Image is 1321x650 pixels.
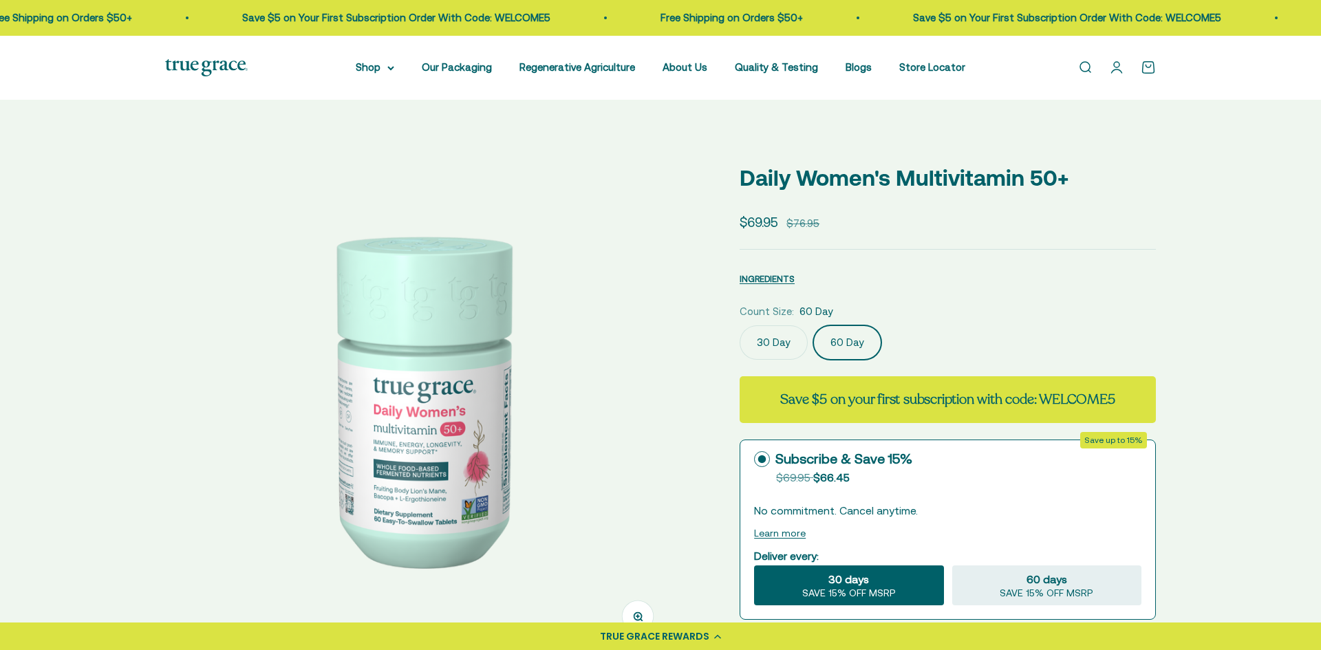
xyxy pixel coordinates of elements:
[600,629,709,644] div: TRUE GRACE REWARDS
[663,61,707,73] a: About Us
[422,61,492,73] a: Our Packaging
[223,10,531,26] p: Save $5 on Your First Subscription Order With Code: WELCOME5
[846,61,872,73] a: Blogs
[899,61,965,73] a: Store Locator
[740,274,795,284] span: INGREDIENTS
[786,215,819,232] compare-at-price: $76.95
[356,59,394,76] summary: Shop
[519,61,635,73] a: Regenerative Agriculture
[799,303,833,320] span: 60 Day
[740,160,1156,195] p: Daily Women's Multivitamin 50+
[780,390,1115,409] strong: Save $5 on your first subscription with code: WELCOME5
[641,12,784,23] a: Free Shipping on Orders $50+
[735,61,818,73] a: Quality & Testing
[894,10,1202,26] p: Save $5 on Your First Subscription Order With Code: WELCOME5
[740,212,778,232] sale-price: $69.95
[740,270,795,287] button: INGREDIENTS
[740,303,794,320] legend: Count Size:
